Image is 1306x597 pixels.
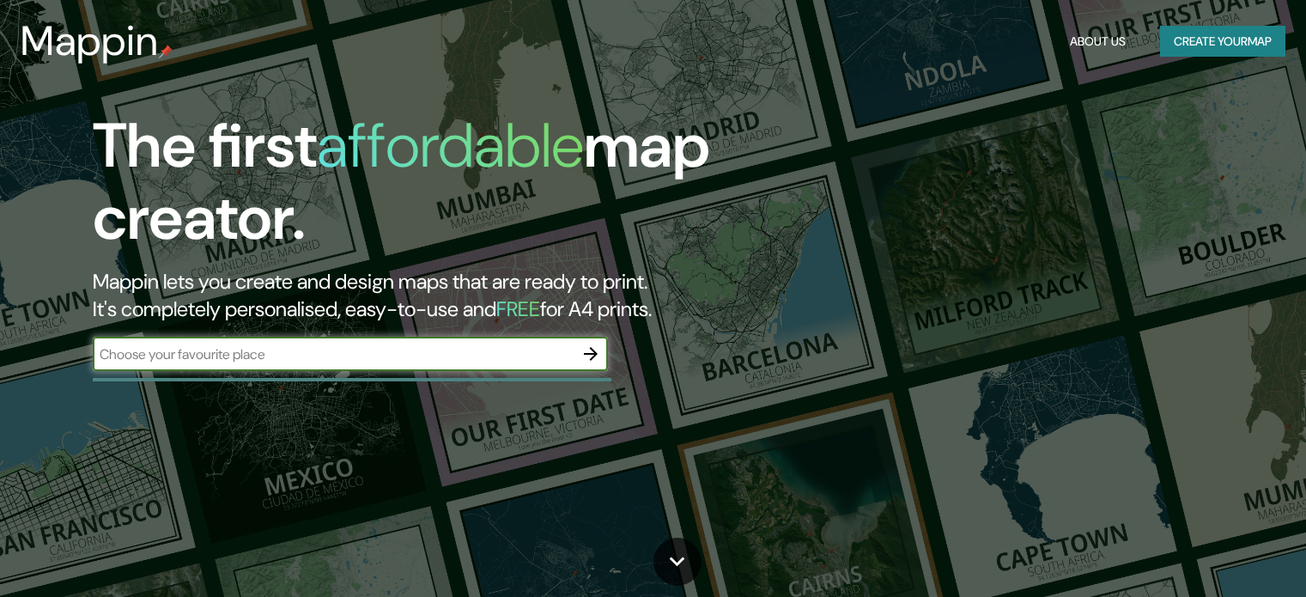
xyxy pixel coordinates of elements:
button: About Us [1063,26,1133,58]
input: Choose your favourite place [93,344,574,364]
h5: FREE [496,295,540,322]
img: mappin-pin [159,45,173,58]
button: Create yourmap [1160,26,1285,58]
h1: affordable [317,106,584,186]
h3: Mappin [21,17,159,65]
h1: The first map creator. [93,110,746,268]
h2: Mappin lets you create and design maps that are ready to print. It's completely personalised, eas... [93,268,746,323]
